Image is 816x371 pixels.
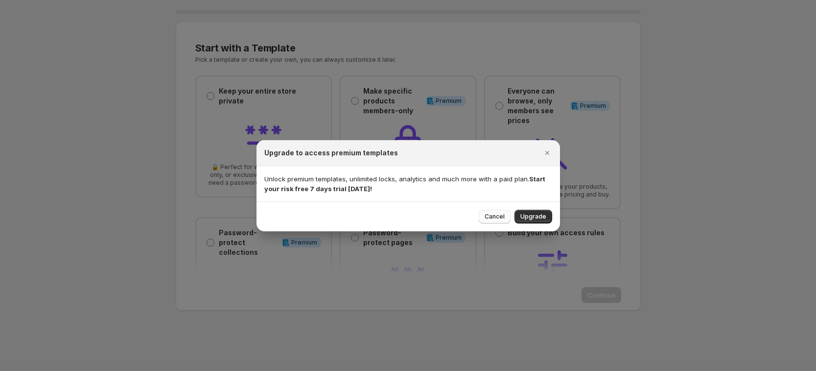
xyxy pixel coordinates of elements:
[485,213,505,221] span: Cancel
[479,210,511,223] button: Cancel
[540,146,554,160] button: Close
[264,148,398,158] h2: Upgrade to access premium templates
[514,210,552,223] button: Upgrade
[264,174,552,194] p: Unlock premium templates, unlimited locks, analytics and much more with a paid plan.
[264,175,545,193] strong: Start your risk free 7 days trial [DATE]!
[520,213,546,221] span: Upgrade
